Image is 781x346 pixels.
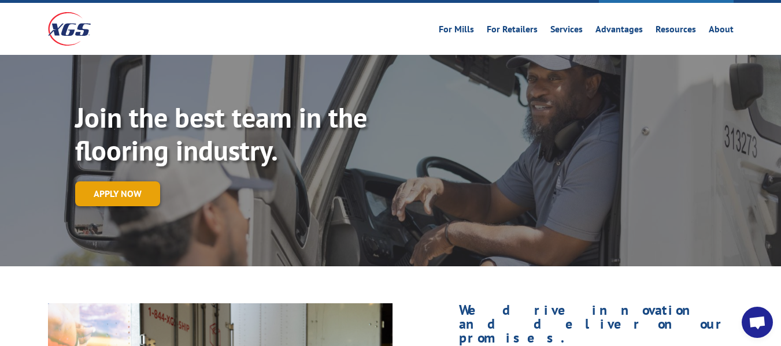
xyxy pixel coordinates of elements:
[439,25,474,38] a: For Mills
[75,181,160,206] a: Apply now
[487,25,538,38] a: For Retailers
[75,99,367,169] strong: Join the best team in the flooring industry.
[656,25,696,38] a: Resources
[742,307,773,338] div: Open chat
[595,25,643,38] a: Advantages
[709,25,734,38] a: About
[550,25,583,38] a: Services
